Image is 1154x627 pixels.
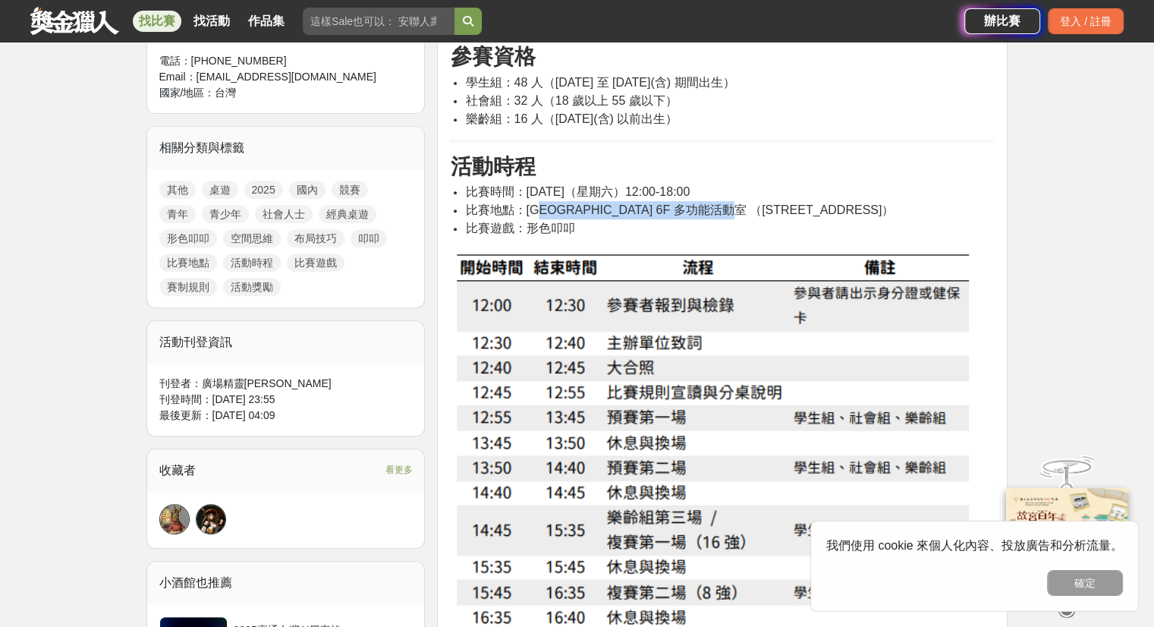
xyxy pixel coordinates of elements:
a: 活動獎勵 [223,278,281,296]
a: 作品集 [242,11,291,32]
a: 空間思維 [223,229,281,247]
img: 968ab78a-c8e5-4181-8f9d-94c24feca916.png [1006,488,1127,589]
a: Avatar [159,504,190,534]
a: 活動時程 [223,254,281,272]
a: 辦比賽 [964,8,1040,34]
div: 登入 / 註冊 [1048,8,1124,34]
div: 最後更新： [DATE] 04:09 [159,408,413,424]
span: 比賽時間：[DATE]（星期六）12:00-18:00 [465,185,690,198]
a: 找比賽 [133,11,181,32]
div: 活動刊登資訊 [147,321,425,364]
a: 2025 [244,181,283,199]
a: 賽制規則 [159,278,217,296]
a: Avatar [196,504,226,534]
span: 國家/地區： [159,87,215,99]
a: 其他 [159,181,196,199]
a: 社會人士 [255,205,313,223]
a: 找活動 [187,11,236,32]
span: 樂齡組：16 人（[DATE](含) 以前出生） [465,112,678,125]
img: Avatar [160,505,189,534]
span: 收藏者 [159,464,196,477]
span: 比賽遊戲：形色叩叩 [465,222,574,235]
a: 布局技巧 [287,229,344,247]
span: 台灣 [215,87,236,99]
span: 比賽地點：[GEOGRAPHIC_DATA] 6F 多功能活動室 （[STREET_ADDRESS]） [465,203,894,216]
a: 叩叩 [351,229,387,247]
a: 競賽 [332,181,368,199]
span: 我們使用 cookie 來個人化內容、投放廣告和分析流量。 [826,539,1123,552]
span: 社會組：32 人（18 歲以上 55 歲以下） [465,94,677,107]
strong: 參賽資格 [450,45,535,68]
div: Email： [EMAIL_ADDRESS][DOMAIN_NAME] [159,69,382,85]
a: 青少年 [202,205,249,223]
div: 刊登者： 廣場精靈[PERSON_NAME] [159,376,413,392]
a: 比賽地點 [159,254,217,272]
div: 電話： [PHONE_NUMBER] [159,53,382,69]
div: 小酒館也推薦 [147,562,425,604]
img: Avatar [197,505,225,534]
a: 比賽遊戲 [287,254,344,272]
input: 這樣Sale也可以： 安聯人壽創意銷售法募集 [303,8,454,35]
span: 學生組：48 人（[DATE] 至 [DATE](含) 期間出生） [465,76,734,89]
span: 看更多 [385,462,412,478]
div: 刊登時間： [DATE] 23:55 [159,392,413,408]
button: 確定 [1047,570,1123,596]
div: 相關分類與標籤 [147,127,425,169]
a: 形色叩叩 [159,229,217,247]
a: 桌遊 [202,181,238,199]
strong: 活動時程 [450,155,535,178]
a: 青年 [159,205,196,223]
a: 國內 [289,181,325,199]
a: 經典桌遊 [319,205,376,223]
